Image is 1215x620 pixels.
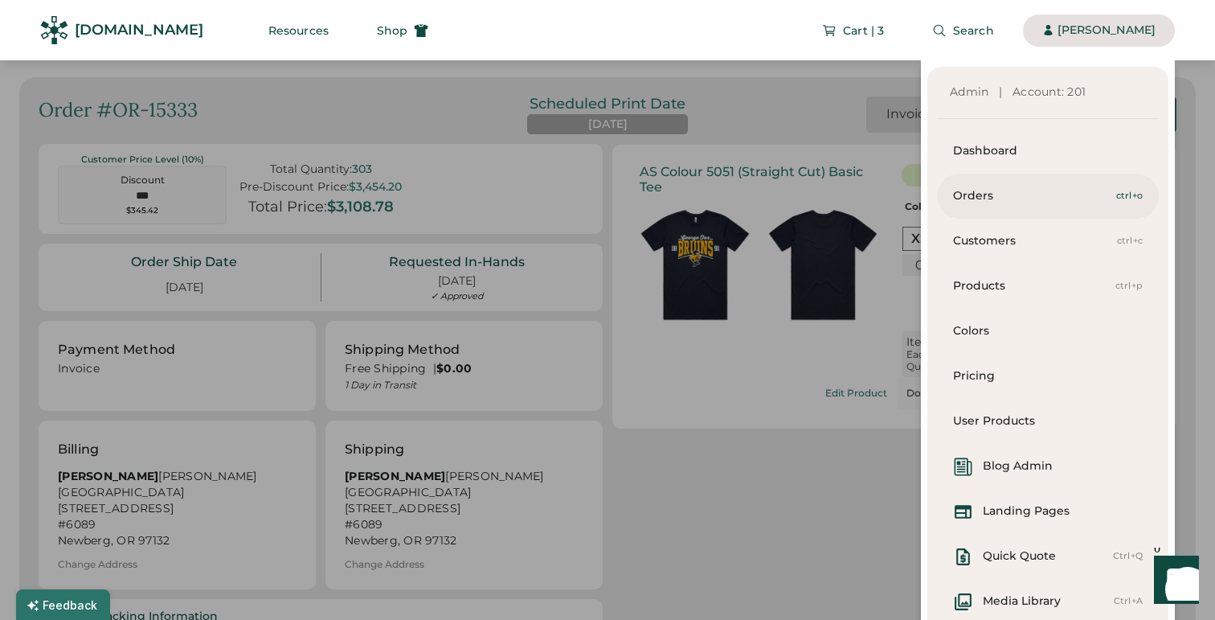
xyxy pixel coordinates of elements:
[983,503,1070,519] div: Landing Pages
[953,233,1117,249] div: Customers
[1115,280,1143,293] div: ctrl+p
[1057,23,1156,39] div: [PERSON_NAME]
[913,14,1013,47] button: Search
[75,20,203,40] div: [DOMAIN_NAME]
[1114,595,1143,608] div: Ctrl+A
[950,84,1146,101] div: Admin | Account: 201
[983,593,1061,610] div: Media Library
[953,323,1143,339] div: Colors
[983,458,1053,474] div: Blog Admin
[377,25,407,36] span: Shop
[803,14,903,47] button: Cart | 3
[1139,548,1208,617] iframe: Front Chat
[40,16,68,44] img: Rendered Logo - Screens
[953,143,1143,159] div: Dashboard
[983,548,1056,565] div: Quick Quote
[249,14,348,47] button: Resources
[1116,190,1143,203] div: ctrl+o
[1117,235,1143,248] div: ctrl+c
[953,413,1143,429] div: User Products
[358,14,448,47] button: Shop
[953,25,994,36] span: Search
[953,368,1143,384] div: Pricing
[843,25,884,36] span: Cart | 3
[953,278,1115,294] div: Products
[953,188,1116,204] div: Orders
[1113,550,1143,563] div: Ctrl+Q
